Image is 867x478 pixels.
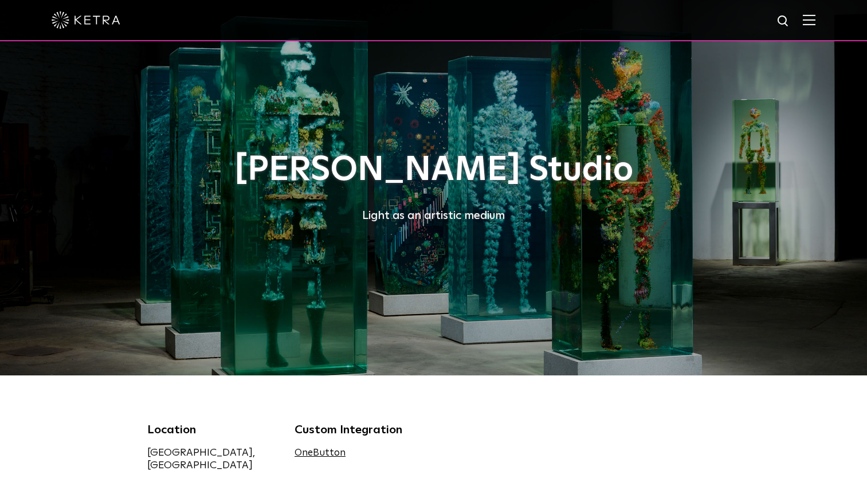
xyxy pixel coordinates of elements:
[295,421,425,438] div: Custom Integration
[147,421,278,438] div: Location
[776,14,791,29] img: search icon
[803,14,815,25] img: Hamburger%20Nav.svg
[147,151,720,189] h1: [PERSON_NAME] Studio
[147,206,720,225] div: Light as an artistic medium
[52,11,120,29] img: ketra-logo-2019-white
[147,446,278,472] div: [GEOGRAPHIC_DATA], [GEOGRAPHIC_DATA]
[295,448,346,458] a: OneButton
